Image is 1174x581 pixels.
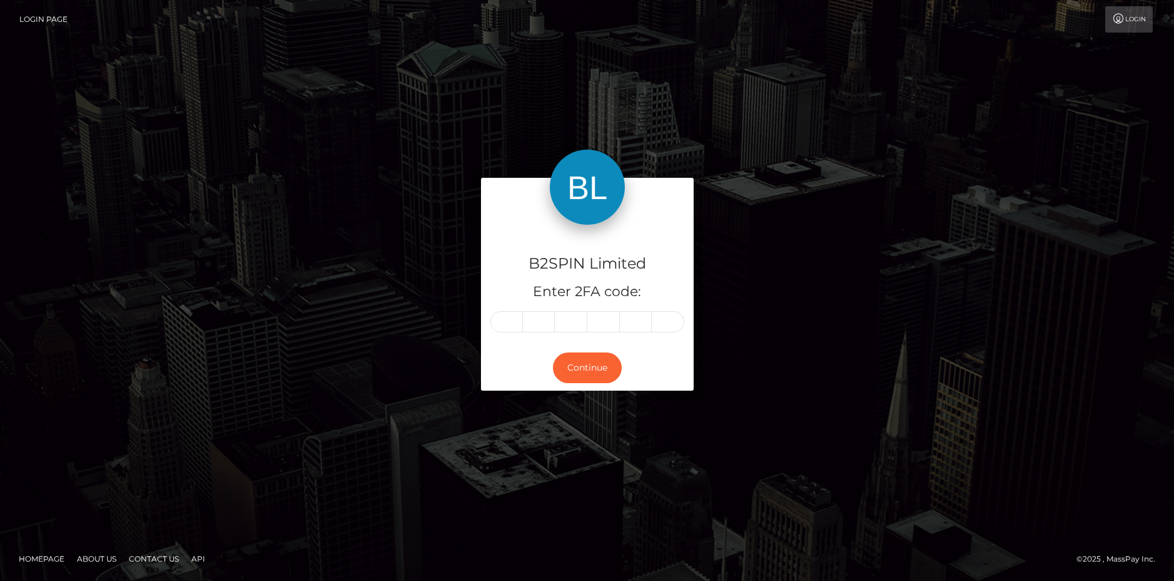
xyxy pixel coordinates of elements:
[72,549,121,568] a: About Us
[550,150,625,225] img: B2SPIN Limited
[490,253,684,275] h4: B2SPIN Limited
[1076,552,1165,566] div: © 2025 , MassPay Inc.
[124,549,184,568] a: Contact Us
[1105,6,1153,33] a: Login
[14,549,69,568] a: Homepage
[19,6,68,33] a: Login Page
[490,282,684,302] h5: Enter 2FA code:
[553,352,622,383] button: Continue
[186,549,210,568] a: API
